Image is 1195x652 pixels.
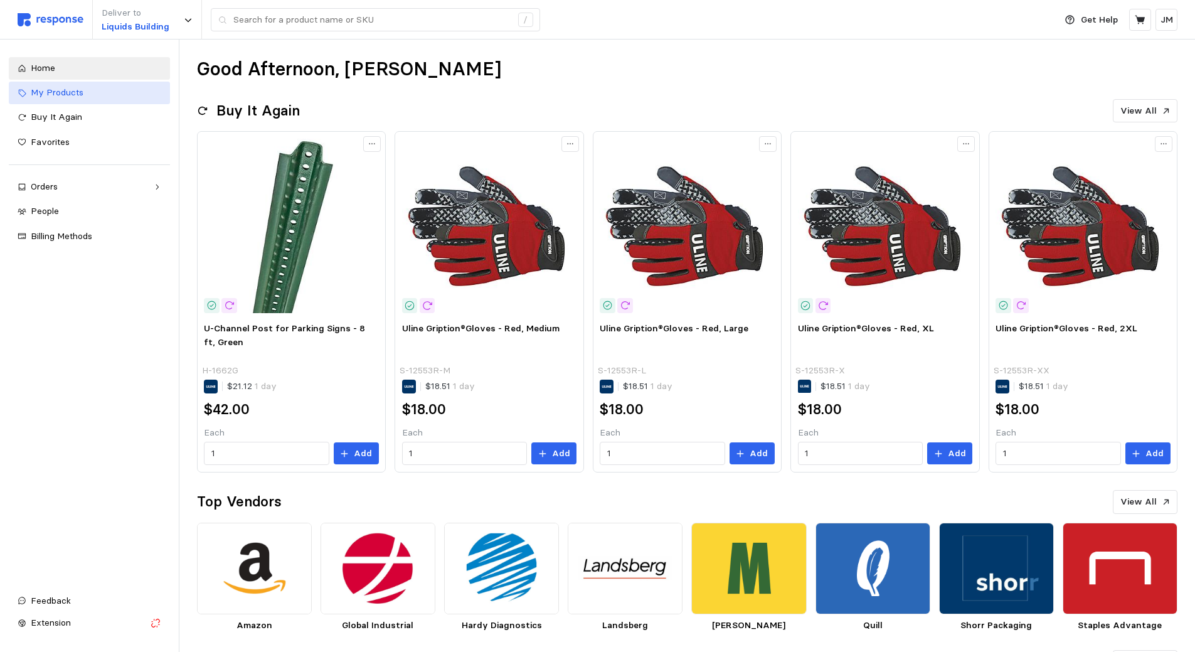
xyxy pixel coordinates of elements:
span: 1 day [648,380,672,392]
a: People [9,200,170,223]
button: View All [1113,490,1177,514]
p: JM [1160,13,1173,27]
input: Qty [607,442,718,465]
p: Each [996,426,1170,440]
img: H-1662G [204,139,378,313]
p: Deliver to [102,6,169,20]
img: 771c76c0-1592-4d67-9e09-d6ea890d945b.png [321,523,435,615]
a: Home [9,57,170,80]
button: Get Help [1058,8,1125,32]
p: Quill [815,619,930,633]
p: S-12553R-X [795,364,845,378]
h2: $18.00 [402,400,446,419]
img: 7d13bdb8-9cc8-4315-963f-af194109c12d.png [568,523,682,615]
p: Each [204,426,378,440]
p: Get Help [1081,13,1118,27]
input: Qty [1003,442,1113,465]
input: Qty [211,442,322,465]
button: Feedback [9,590,170,612]
p: Hardy Diagnostics [444,619,559,633]
span: 1 day [252,380,277,392]
p: Shorr Packaging [939,619,1054,633]
p: Liquids Building [102,20,169,34]
img: S-12553R-L [600,139,774,313]
img: 28d3e18e-6544-46cd-9dd4-0f3bdfdd001e.png [691,523,806,615]
div: / [518,13,533,28]
span: Feedback [31,595,71,606]
h2: Buy It Again [216,101,300,120]
h2: $18.00 [798,400,842,419]
p: Each [600,426,774,440]
img: S-12553R-M [402,139,576,313]
p: Each [798,426,972,440]
span: Buy It Again [31,111,82,122]
span: 1 day [846,380,870,392]
h1: Good Afternoon, [PERSON_NAME] [197,57,501,82]
p: Amazon [197,619,312,633]
span: 1 day [450,380,475,392]
img: S-12553R-X [798,139,972,313]
p: Add [552,447,570,461]
span: Uline Gription®Gloves - Red, XL [798,323,934,334]
span: Uline Gription®Gloves - Red, Medium [402,323,560,334]
p: Staples Advantage [1063,619,1177,633]
button: Add [927,442,972,465]
span: Favorites [31,136,70,147]
img: e405080f-ecf1-4057-994e-3daccd49edcd.png [939,523,1054,615]
input: Qty [409,442,519,465]
img: 63258c51-adb8-4b2a-9b0d-7eba9747dc41.png [1063,523,1177,615]
button: Add [730,442,775,465]
button: View All [1113,99,1177,123]
span: Home [31,62,55,73]
a: Buy It Again [9,106,170,129]
p: Add [1145,447,1164,461]
img: bfee157a-10f7-4112-a573-b61f8e2e3b38.png [815,523,930,615]
span: My Products [31,87,83,98]
h2: $18.00 [996,400,1039,419]
img: d7805571-9dbc-467d-9567-a24a98a66352.png [197,523,312,615]
button: JM [1155,9,1177,31]
h2: Top Vendors [197,492,282,511]
p: [PERSON_NAME] [691,619,806,633]
p: View All [1120,104,1157,118]
p: $18.51 [425,380,475,393]
span: Uline Gription®Gloves - Red, Large [600,323,748,334]
p: Landsberg [568,619,682,633]
button: Extension [9,612,170,634]
img: S-12553R-XX [996,139,1170,313]
p: S-12553R-M [400,364,450,378]
p: S-12553R-L [598,364,646,378]
a: Favorites [9,131,170,154]
p: Each [402,426,576,440]
input: Search for a product name or SKU [233,9,511,31]
span: People [31,205,59,216]
p: H-1662G [202,364,238,378]
button: Add [531,442,576,465]
input: Qty [805,442,915,465]
h2: $18.00 [600,400,644,419]
p: Add [750,447,768,461]
div: Orders [31,180,148,194]
p: Add [948,447,966,461]
a: Billing Methods [9,225,170,248]
img: 4fb1f975-dd51-453c-b64f-21541b49956d.png [444,523,559,615]
p: Global Industrial [321,619,435,633]
p: $18.51 [821,380,870,393]
h2: $42.00 [204,400,250,419]
span: U-Channel Post for Parking Signs - 8 ft, Green [204,323,365,348]
p: $18.51 [1019,380,1068,393]
p: $21.12 [227,380,277,393]
span: Billing Methods [31,230,92,242]
img: svg%3e [18,13,83,26]
p: $18.51 [623,380,672,393]
span: Uline Gription®Gloves - Red, 2XL [996,323,1137,334]
span: 1 day [1044,380,1068,392]
p: S-12553R-XX [994,364,1049,378]
a: Orders [9,176,170,198]
button: Add [1125,442,1171,465]
p: Add [354,447,372,461]
button: Add [334,442,379,465]
span: Extension [31,617,71,628]
p: View All [1120,495,1157,509]
a: My Products [9,82,170,104]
